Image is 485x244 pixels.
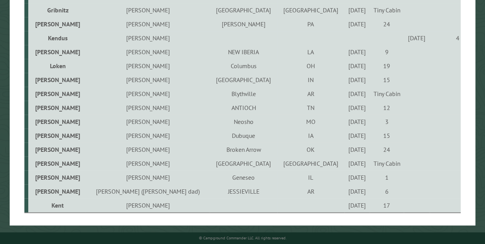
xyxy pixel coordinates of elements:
[430,31,461,45] td: 4
[370,170,404,184] td: 1
[370,129,404,143] td: 15
[346,62,368,70] div: [DATE]
[277,101,344,115] td: TN
[28,115,86,129] td: [PERSON_NAME]
[346,20,368,28] div: [DATE]
[346,48,368,56] div: [DATE]
[28,198,86,213] td: Kent
[210,45,277,59] td: NEW IBERIA
[86,115,210,129] td: [PERSON_NAME]
[210,73,277,87] td: [GEOGRAPHIC_DATA]
[370,59,404,73] td: 19
[28,31,86,45] td: Kendus
[210,156,277,170] td: [GEOGRAPHIC_DATA]
[346,76,368,84] div: [DATE]
[277,45,344,59] td: LA
[28,129,86,143] td: [PERSON_NAME]
[277,17,344,31] td: PA
[277,73,344,87] td: IN
[86,87,210,101] td: [PERSON_NAME]
[210,59,277,73] td: Columbus
[86,59,210,73] td: [PERSON_NAME]
[28,170,86,184] td: [PERSON_NAME]
[210,87,277,101] td: Blythville
[346,6,368,14] div: [DATE]
[210,143,277,156] td: Broken Arrow
[86,73,210,87] td: [PERSON_NAME]
[210,3,277,17] td: [GEOGRAPHIC_DATA]
[86,101,210,115] td: [PERSON_NAME]
[346,201,368,209] div: [DATE]
[370,45,404,59] td: 9
[28,143,86,156] td: [PERSON_NAME]
[346,146,368,153] div: [DATE]
[210,101,277,115] td: ANTIOCH
[405,34,428,42] div: [DATE]
[346,118,368,125] div: [DATE]
[277,184,344,198] td: AR
[86,143,210,156] td: [PERSON_NAME]
[370,143,404,156] td: 24
[346,132,368,139] div: [DATE]
[28,87,86,101] td: [PERSON_NAME]
[277,156,344,170] td: [GEOGRAPHIC_DATA]
[346,104,368,112] div: [DATE]
[28,73,86,87] td: [PERSON_NAME]
[210,184,277,198] td: JESSIEVILLE
[199,235,286,241] small: © Campground Commander LLC. All rights reserved.
[277,115,344,129] td: MO
[277,143,344,156] td: OK
[28,101,86,115] td: [PERSON_NAME]
[86,31,210,45] td: [PERSON_NAME]
[370,3,404,17] td: Tiny Cabin
[28,184,86,198] td: [PERSON_NAME]
[277,170,344,184] td: IL
[28,45,86,59] td: [PERSON_NAME]
[346,160,368,167] div: [DATE]
[86,170,210,184] td: [PERSON_NAME]
[346,90,368,98] div: [DATE]
[28,156,86,170] td: [PERSON_NAME]
[370,115,404,129] td: 3
[370,156,404,170] td: Tiny Cabin
[210,170,277,184] td: Geneseo
[210,115,277,129] td: Neosho
[370,87,404,101] td: Tiny Cabin
[86,17,210,31] td: [PERSON_NAME]
[277,129,344,143] td: IA
[370,73,404,87] td: 15
[210,129,277,143] td: Dubuque
[28,17,86,31] td: [PERSON_NAME]
[346,187,368,195] div: [DATE]
[370,198,404,213] td: 17
[86,3,210,17] td: [PERSON_NAME]
[86,45,210,59] td: [PERSON_NAME]
[86,156,210,170] td: [PERSON_NAME]
[210,17,277,31] td: [PERSON_NAME]
[277,59,344,73] td: OH
[277,87,344,101] td: AR
[28,59,86,73] td: Loken
[86,184,210,198] td: [PERSON_NAME] ([PERSON_NAME] dad)
[346,174,368,181] div: [DATE]
[86,129,210,143] td: [PERSON_NAME]
[86,198,210,213] td: [PERSON_NAME]
[370,17,404,31] td: 24
[277,3,344,17] td: [GEOGRAPHIC_DATA]
[28,3,86,17] td: Gribnitz
[370,184,404,198] td: 6
[370,101,404,115] td: 12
